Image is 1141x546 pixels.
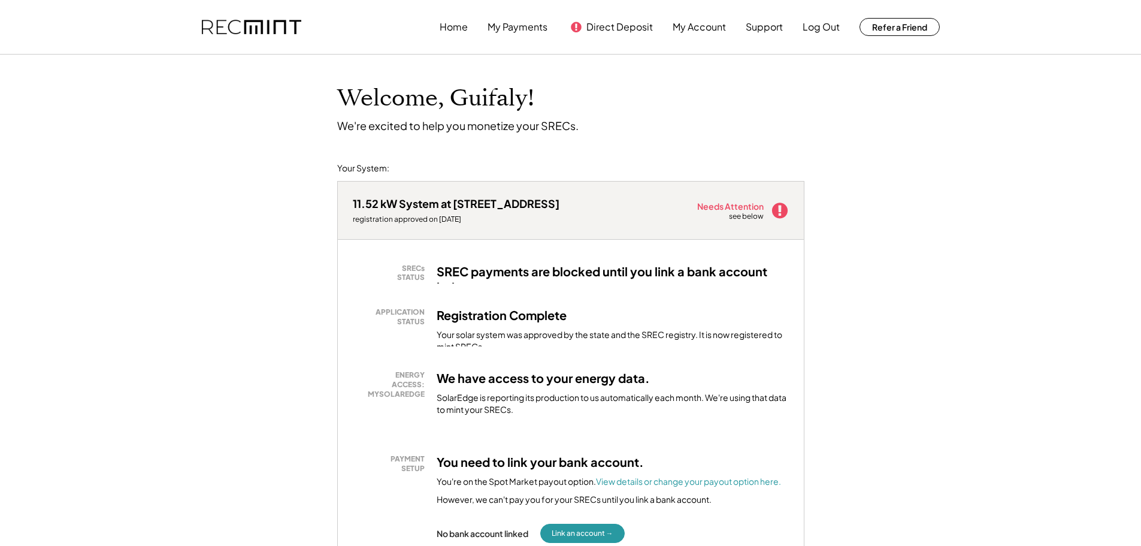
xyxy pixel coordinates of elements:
[488,15,547,39] button: My Payments
[440,15,468,39] button: Home
[437,476,781,488] div: You're on the Spot Market payout option.
[437,370,650,386] h3: We have access to your energy data.
[437,392,789,415] div: SolarEdge is reporting its production to us automatically each month. We're using that data to mi...
[437,329,789,352] div: Your solar system was approved by the state and the SREC registry. It is now registered to mint S...
[359,370,425,399] div: ENERGY ACCESS: MYSOLAREDGE
[437,454,644,470] h3: You need to link your bank account.
[337,162,389,174] div: Your System:
[437,494,712,506] div: However, we can't pay you for your SRECs until you link a bank account.
[437,307,567,323] h3: Registration Complete
[359,454,425,473] div: PAYMENT SETUP
[803,15,840,39] button: Log Out
[437,528,528,539] div: No bank account linked
[359,264,425,282] div: SRECs STATUS
[697,202,765,210] div: Needs Attention
[437,264,789,295] h3: SREC payments are blocked until you link a bank account below.
[353,197,559,210] div: 11.52 kW System at [STREET_ADDRESS]
[596,476,781,487] a: View details or change your payout option here.
[859,18,940,36] button: Refer a Friend
[673,15,726,39] button: My Account
[353,215,559,224] div: registration approved on [DATE]
[202,20,301,35] img: recmint-logotype%403x.png
[337,119,579,132] div: We're excited to help you monetize your SRECs.
[540,524,625,543] button: Link an account →
[729,212,765,222] div: see below
[359,307,425,326] div: APPLICATION STATUS
[337,85,534,113] h1: Welcome, Guifaly!
[746,15,783,39] button: Support
[586,15,653,39] button: Direct Deposit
